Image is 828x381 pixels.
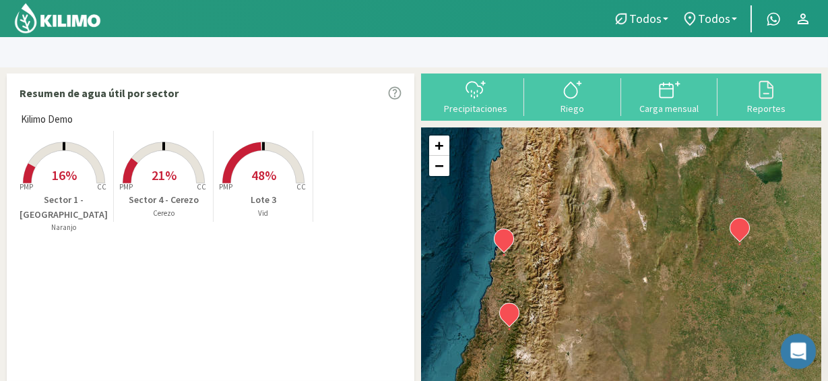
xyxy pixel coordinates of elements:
[296,183,306,192] tspan: CC
[13,2,102,34] img: Kilimo
[152,167,177,183] span: 21%
[722,104,810,113] div: Reportes
[52,167,77,183] span: 16%
[428,78,525,114] button: Precipitaciones
[625,104,714,113] div: Carga mensual
[14,222,113,233] p: Naranjo
[9,5,34,31] button: go back
[629,11,662,26] span: Todos
[20,85,179,101] p: Resumen de agua útil por sector
[21,112,73,127] span: Kilimo Demo
[249,241,284,268] span: smiley reaction
[405,5,431,31] button: Contraer ventana
[621,78,718,114] button: Carga mensual
[179,241,214,268] span: disappointed reaction
[524,78,621,114] button: Riego
[14,193,113,222] p: Sector 1 - [GEOGRAPHIC_DATA]
[432,104,521,113] div: Precipitaciones
[187,241,206,268] span: 😞
[222,241,241,268] span: 😐
[114,208,213,219] p: Cerezo
[160,285,304,296] a: Abrir en el centro de ayuda
[197,183,206,192] tspan: CC
[431,5,455,30] div: Cerrar
[528,104,617,113] div: Riego
[718,78,815,114] button: Reportes
[19,183,32,192] tspan: PMP
[251,167,276,183] span: 48%
[257,241,276,268] span: 😃
[781,334,817,370] iframe: Intercom live chat
[429,136,449,156] a: Zoom in
[429,156,449,176] a: Zoom out
[219,183,232,192] tspan: PMP
[214,193,313,207] p: Lote 3
[97,183,106,192] tspan: CC
[698,11,730,26] span: Todos
[214,208,313,219] p: Vid
[114,193,213,207] p: Sector 4 - Cerezo
[119,183,132,192] tspan: PMP
[214,241,249,268] span: neutral face reaction
[16,228,447,243] div: ¿Respondió esto a su pregunta?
